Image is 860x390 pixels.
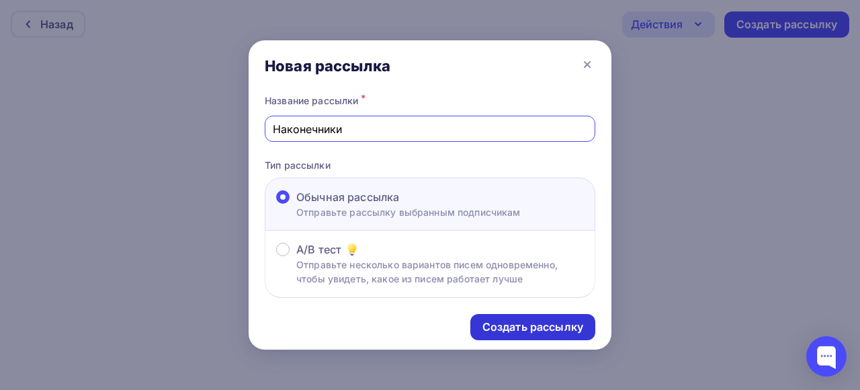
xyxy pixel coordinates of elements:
[265,158,595,172] p: Тип рассылки
[296,258,584,286] p: Отправьте несколько вариантов писем одновременно, чтобы увидеть, какое из писем работает лучше
[265,91,595,110] div: Название рассылки
[482,319,583,335] div: Создать рассылку
[265,56,390,75] div: Новая рассылка
[273,121,588,137] input: Придумайте название рассылки
[296,241,341,258] span: A/B тест
[296,205,521,219] p: Отправьте рассылку выбранным подписчикам
[296,189,399,205] span: Обычная рассылка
